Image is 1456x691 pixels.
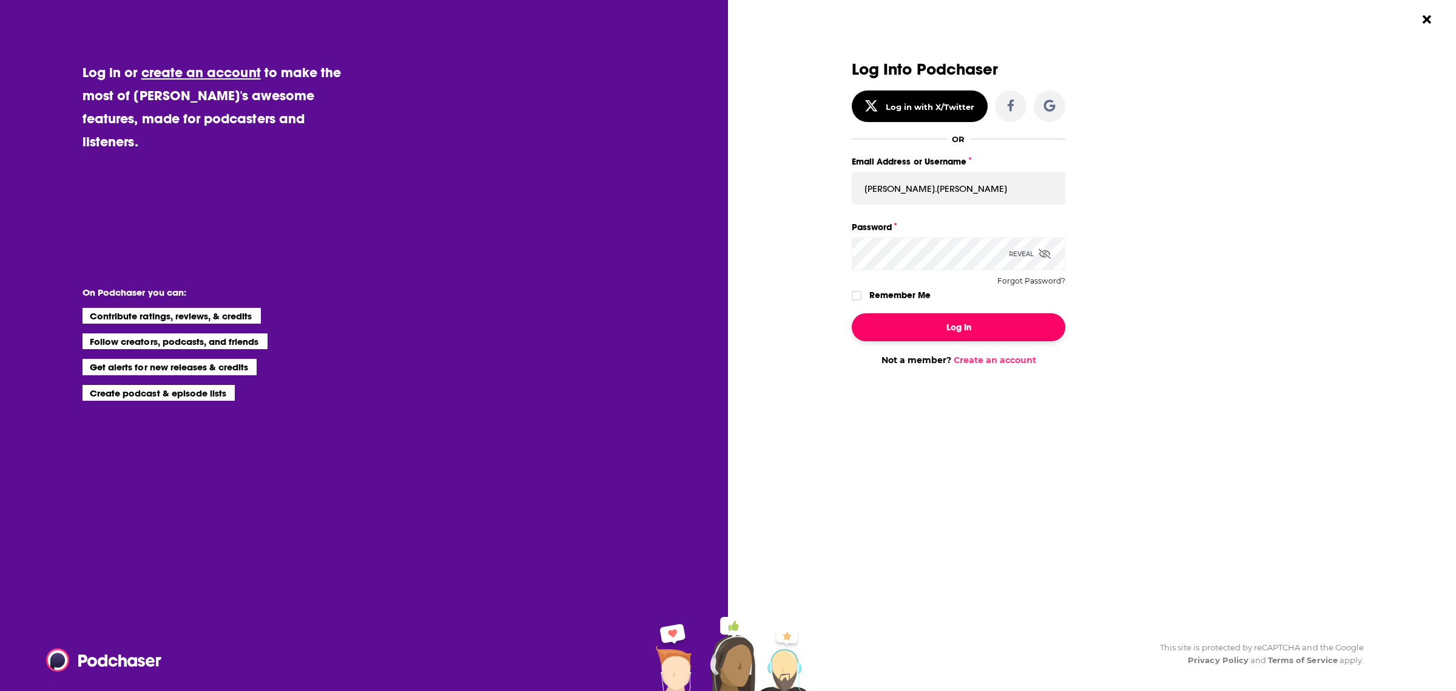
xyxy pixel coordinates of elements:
[1415,8,1438,31] button: Close Button
[83,333,268,349] li: Follow creators, podcasts, and friends
[46,648,153,672] a: Podchaser - Follow, Share and Rate Podcasts
[886,102,975,112] div: Log in with X/Twitter
[1009,237,1051,270] div: Reveal
[1188,655,1249,665] a: Privacy Policy
[852,90,988,122] button: Log in with X/Twitter
[852,61,1065,78] h3: Log Into Podchaser
[997,277,1065,285] button: Forgot Password?
[1150,641,1364,667] div: This site is protected by reCAPTCHA and the Google and apply.
[46,648,163,672] img: Podchaser - Follow, Share and Rate Podcasts
[852,172,1065,205] input: Email Address or Username
[141,64,261,81] a: create an account
[852,154,1065,169] label: Email Address or Username
[952,134,965,144] div: OR
[83,287,325,298] li: On Podchaser you can:
[852,219,1065,235] label: Password
[83,308,261,324] li: Contribute ratings, reviews, & credits
[852,313,1065,341] button: Log In
[83,385,235,401] li: Create podcast & episode lists
[852,355,1065,366] div: Not a member?
[83,359,257,375] li: Get alerts for new releases & credits
[869,287,931,303] label: Remember Me
[1268,655,1338,665] a: Terms of Service
[954,355,1036,366] a: Create an account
